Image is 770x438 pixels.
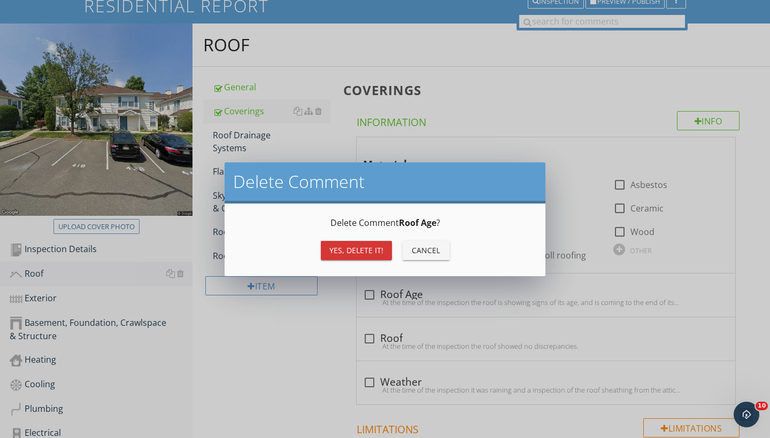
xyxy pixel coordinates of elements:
[329,245,383,256] div: Yes, Delete it!
[233,171,537,192] h2: Delete Comment
[411,245,441,256] div: Cancel
[321,241,392,260] button: Yes, Delete it!
[399,217,436,229] strong: Roof Age
[237,216,533,229] p: Delete Comment ?
[734,402,759,427] iframe: Intercom live chat
[403,241,450,260] button: Cancel
[756,402,768,410] span: 10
